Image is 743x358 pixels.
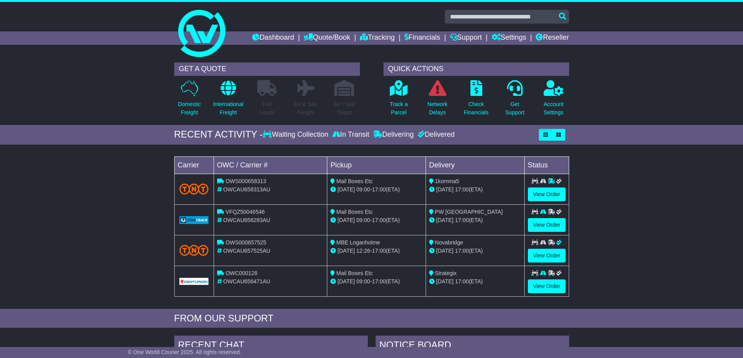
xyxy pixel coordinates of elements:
a: View Order [528,218,566,232]
div: - (ETA) [330,216,422,224]
a: View Order [528,249,566,263]
div: Delivering [371,130,416,139]
div: FROM OUR SUPPORT [174,313,569,324]
span: Novabridge [435,239,463,246]
span: MBE Loganholme [336,239,380,246]
span: 17:00 [372,278,386,285]
p: Network Delays [427,100,447,117]
span: [DATE] [337,217,355,223]
span: [DATE] [436,278,454,285]
span: © One World Courier 2025. All rights reserved. [128,349,242,355]
div: - (ETA) [330,185,422,194]
span: [DATE] [337,186,355,193]
span: 09:00 [356,217,370,223]
span: OWS000658313 [225,178,266,184]
span: 17:00 [372,217,386,223]
a: Dashboard [252,31,294,45]
span: [DATE] [337,248,355,254]
div: (ETA) [429,216,521,224]
span: [DATE] [337,278,355,285]
a: Quote/Book [304,31,350,45]
span: OWCAU658283AU [223,217,270,223]
a: GetSupport [505,80,525,121]
span: 17:00 [455,248,469,254]
a: View Order [528,279,566,293]
a: Tracking [360,31,395,45]
span: [DATE] [436,217,454,223]
img: GetCarrierServiceLogo [179,278,209,285]
p: Get Support [505,100,524,117]
span: VFQZ50046546 [225,209,265,215]
span: 17:00 [455,278,469,285]
a: View Order [528,187,566,201]
div: Waiting Collection [263,130,330,139]
p: Account Settings [544,100,564,117]
a: NetworkDelays [427,80,448,121]
span: OWCAU656471AU [223,278,270,285]
div: (ETA) [429,277,521,286]
div: NOTICE BOARD [376,336,569,357]
span: [DATE] [436,248,454,254]
td: Delivery [426,156,524,174]
span: 17:00 [372,248,386,254]
a: InternationalFreight [213,80,244,121]
img: GetCarrierServiceLogo [179,216,209,224]
span: OWS000657525 [225,239,266,246]
p: Domestic Freight [178,100,201,117]
a: DomesticFreight [177,80,201,121]
td: Pickup [327,156,426,174]
div: - (ETA) [330,247,422,255]
span: Mail Boxes Etc [336,270,373,276]
div: GET A QUOTE [174,62,360,76]
span: OWC000128 [225,270,257,276]
p: International Freight [213,100,243,117]
span: [DATE] [436,186,454,193]
span: 17:00 [455,217,469,223]
div: Delivered [416,130,455,139]
span: 09:00 [356,186,370,193]
td: Carrier [174,156,214,174]
p: Track a Parcel [390,100,408,117]
a: Support [450,31,482,45]
a: AccountSettings [543,80,564,121]
span: 1komma5 [435,178,459,184]
span: Mail Boxes Etc [336,209,373,215]
img: TNT_Domestic.png [179,184,209,194]
p: Air & Sea Freight [294,100,317,117]
img: TNT_Domestic.png [179,245,209,255]
span: Strategix [435,270,457,276]
div: (ETA) [429,185,521,194]
a: Settings [492,31,526,45]
div: RECENT CHAT [174,336,368,357]
a: CheckFinancials [463,80,489,121]
span: 17:00 [455,186,469,193]
p: Check Financials [464,100,489,117]
span: OWCAU658313AU [223,186,270,193]
a: Financials [404,31,440,45]
p: Air / Sea Depot [334,100,355,117]
span: PW [GEOGRAPHIC_DATA] [435,209,503,215]
a: Reseller [536,31,569,45]
span: OWCAU657525AU [223,248,270,254]
div: RECENT ACTIVITY - [174,129,263,140]
div: In Transit [330,130,371,139]
span: 12:26 [356,248,370,254]
span: 17:00 [372,186,386,193]
p: Full Loads [257,100,277,117]
div: (ETA) [429,247,521,255]
span: 09:00 [356,278,370,285]
div: QUICK ACTIONS [383,62,569,76]
td: OWC / Carrier # [214,156,327,174]
div: - (ETA) [330,277,422,286]
span: Mail Boxes Etc [336,178,373,184]
td: Status [524,156,569,174]
a: Track aParcel [389,80,408,121]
